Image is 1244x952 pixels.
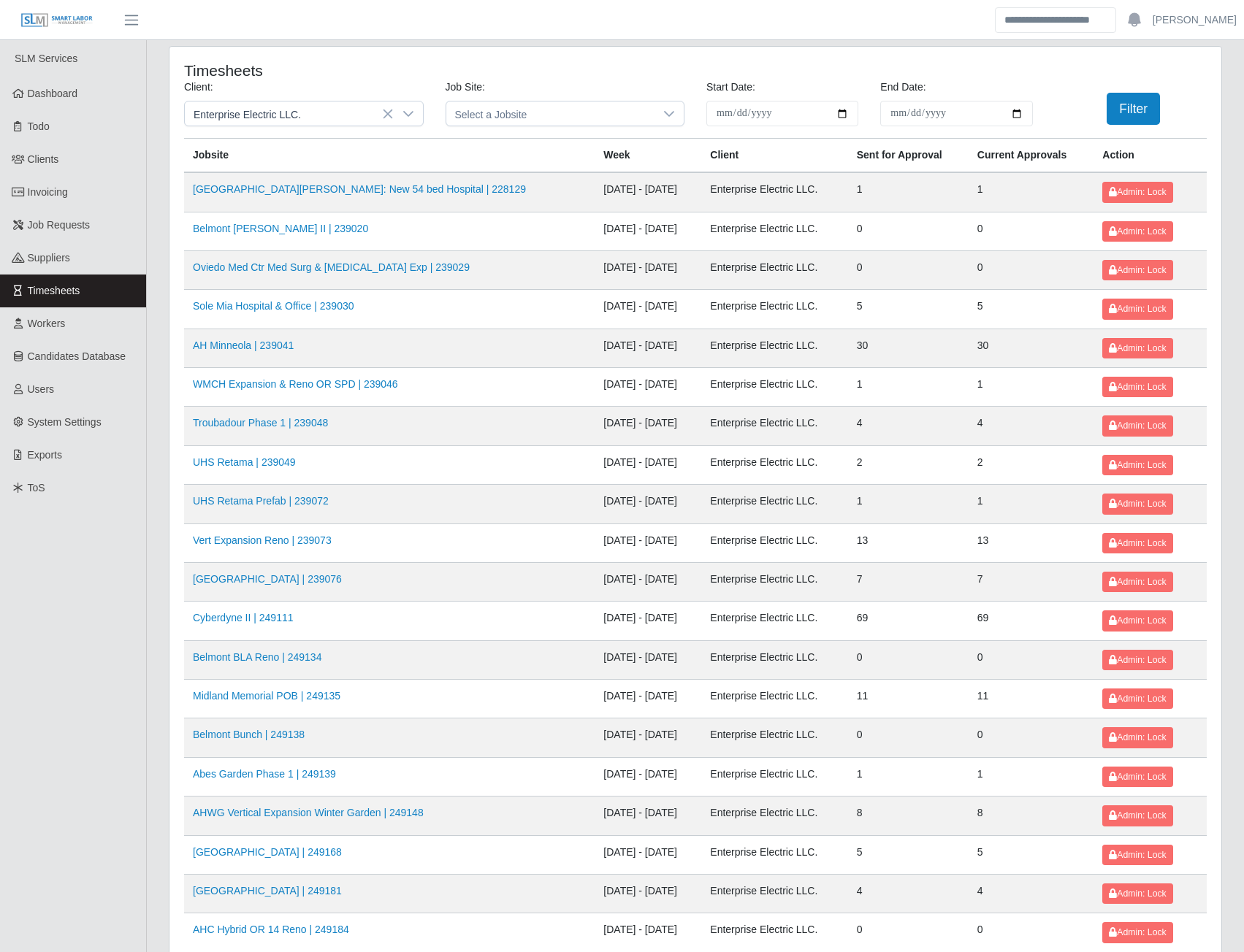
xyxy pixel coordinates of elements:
[848,796,969,835] td: 8
[969,680,1094,718] td: 11
[193,339,294,351] a: AH Minneola | 239041
[193,846,342,858] a: [GEOGRAPHIC_DATA] | 249168
[1109,888,1166,899] span: Admin: Lock
[193,768,336,780] a: Abes Garden Phase 1 | 249139
[1109,226,1166,237] span: Admin: Lock
[595,407,701,445] td: [DATE] - [DATE]
[701,407,847,445] td: Enterprise Electric LLC.
[595,485,701,523] td: [DATE] - [DATE]
[1109,655,1166,665] span: Admin: Lock
[28,449,62,461] span: Exports
[1109,304,1166,314] span: Admin: Lock
[1109,538,1166,548] span: Admin: Lock
[848,562,969,601] td: 7
[969,485,1094,523] td: 1
[28,383,55,395] span: Users
[446,101,655,126] span: Select a Jobsite
[193,417,328,429] a: Troubadour Phase 1 | 239048
[701,718,847,757] td: Enterprise Electric LLC.
[1102,377,1172,397] button: Admin: Lock
[1102,338,1172,358] button: Admin: Lock
[193,573,342,585] a: [GEOGRAPHIC_DATA] | 239076
[848,250,969,289] td: 0
[1109,421,1166,431] span: Admin: Lock
[1102,182,1172,202] button: Admin: Lock
[848,485,969,523] td: 1
[595,523,701,562] td: [DATE] - [DATE]
[701,562,847,601] td: Enterprise Electric LLC.
[1109,732,1166,742] span: Admin: Lock
[701,445,847,484] td: Enterprise Electric LLC.
[595,212,701,250] td: [DATE] - [DATE]
[184,139,595,173] th: Jobsite
[184,80,213,95] label: Client:
[28,186,68,198] span: Invoicing
[848,913,969,952] td: 0
[1102,767,1172,787] button: Admin: Lock
[969,523,1094,562] td: 13
[193,378,398,390] a: WMCH Expansion & Reno OR SPD | 239046
[595,913,701,952] td: [DATE] - [DATE]
[969,250,1094,289] td: 0
[595,796,701,835] td: [DATE] - [DATE]
[848,757,969,796] td: 1
[1102,650,1172,670] button: Admin: Lock
[969,757,1094,796] td: 1
[1109,927,1166,937] span: Admin: Lock
[1102,883,1172,904] button: Admin: Lock
[595,250,701,289] td: [DATE] - [DATE]
[848,290,969,329] td: 5
[193,729,305,740] a: Belmont Bunch | 249138
[1102,572,1172,592] button: Admin: Lock
[848,407,969,445] td: 4
[701,485,847,523] td: Enterprise Electric LLC.
[595,680,701,718] td: [DATE] - [DATE]
[1102,727,1172,748] button: Admin: Lock
[969,562,1094,601] td: 7
[1109,265,1166,275] span: Admin: Lock
[701,796,847,835] td: Enterprise Electric LLC.
[848,874,969,913] td: 4
[1109,850,1166,860] span: Admin: Lock
[193,924,349,935] a: AHC Hybrid OR 14 Reno | 249184
[706,80,755,95] label: Start Date:
[701,874,847,913] td: Enterprise Electric LLC.
[28,350,126,362] span: Candidates Database
[28,120,50,132] span: Todo
[1109,382,1166,392] span: Admin: Lock
[28,482,45,494] span: ToS
[701,212,847,250] td: Enterprise Electric LLC.
[28,219,91,231] span: Job Requests
[1102,688,1172,709] button: Admin: Lock
[193,651,321,663] a: Belmont BLA Reno | 249134
[969,602,1094,640] td: 69
[28,416,102,428] span: System Settings
[848,139,969,173] th: Sent for Approval
[595,835,701,874] td: [DATE] - [DATE]
[193,261,470,273] a: Oviedo Med Ctr Med Surg & [MEDICAL_DATA] Exp | 239029
[1109,772,1166,782] span: Admin: Lock
[595,172,701,212] td: [DATE] - [DATE]
[848,445,969,484] td: 2
[193,183,526,195] a: [GEOGRAPHIC_DATA][PERSON_NAME]: New 54 bed Hospital | 228129
[848,602,969,640] td: 69
[969,290,1094,329] td: 5
[848,329,969,367] td: 30
[595,562,701,601] td: [DATE] - [DATE]
[848,368,969,407] td: 1
[701,250,847,289] td: Enterprise Electric LLC.
[969,445,1094,484] td: 2
[701,757,847,796] td: Enterprise Electric LLC.
[193,223,368,234] a: Belmont [PERSON_NAME] II | 239020
[1109,343,1166,353] span: Admin: Lock
[701,139,847,173] th: Client
[995,7,1116,33] input: Search
[880,80,926,95] label: End Date:
[969,212,1094,250] td: 0
[1109,499,1166,509] span: Admin: Lock
[28,252,70,264] span: Suppliers
[1102,845,1172,865] button: Admin: Lock
[969,139,1094,173] th: Current Approvals
[969,172,1094,212] td: 1
[848,718,969,757] td: 0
